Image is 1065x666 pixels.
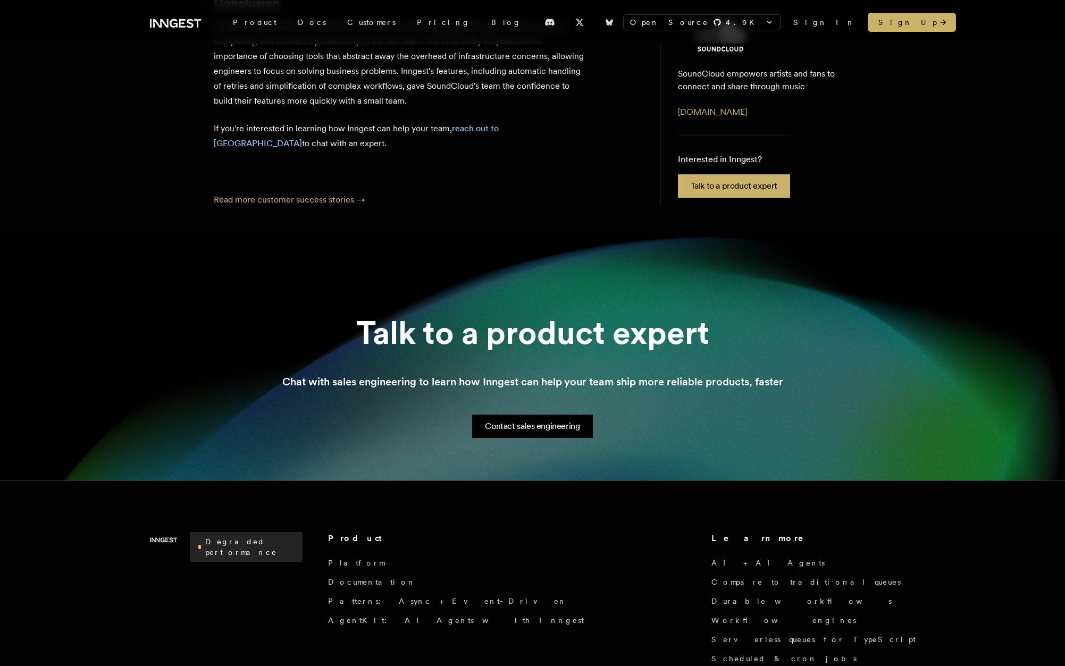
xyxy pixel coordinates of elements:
a: Scheduled & cron jobs [711,653,857,664]
h2: Talk to a product expert [356,317,709,349]
p: Chat with sales engineering to learn how Inngest can help your team ship more reliable products, ... [282,374,783,389]
a: Serverless queues for TypeScript [711,634,916,645]
a: Blog [481,13,532,32]
a: [DOMAIN_NAME] [678,107,747,117]
a: Read more customer success stories → [214,195,365,205]
span: Open Source [630,17,709,28]
p: SoundCloud's adoption of Inngest for new video workflows brought about efficiency, reduced comple... [214,19,586,108]
a: Workflow engines [711,615,856,626]
a: Discord [538,14,561,31]
a: Contact sales engineering [472,415,592,438]
a: Platform [328,558,384,568]
a: Docs [287,13,337,32]
p: SoundCloud empowers artists and fans to connect and share through music [678,68,835,93]
a: Patterns: Async + Event-Driven [328,596,567,606]
a: Customers [337,13,406,32]
p: If you're interested in learning how Inngest can help your team, to chat with an expert. [214,121,586,151]
a: Degraded performance [190,532,303,562]
h4: Product [328,532,584,545]
a: Compare to traditional queues [711,577,901,587]
a: Durable workflows [711,596,892,606]
a: Pricing [406,13,481,32]
a: Bluesky [598,14,621,31]
a: Sign Up [868,13,956,32]
a: Documentation [328,577,416,587]
h4: Learn more [711,532,916,545]
a: X [568,14,591,31]
a: Talk to a product expert [678,174,790,198]
a: AI + AI Agents [711,558,825,568]
div: Product [222,13,287,32]
p: Interested in Inngest? [678,153,790,166]
a: Sign In [793,17,855,28]
span: 4.9 K [726,17,761,28]
a: AgentKit: AI Agents with Inngest [328,615,584,626]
